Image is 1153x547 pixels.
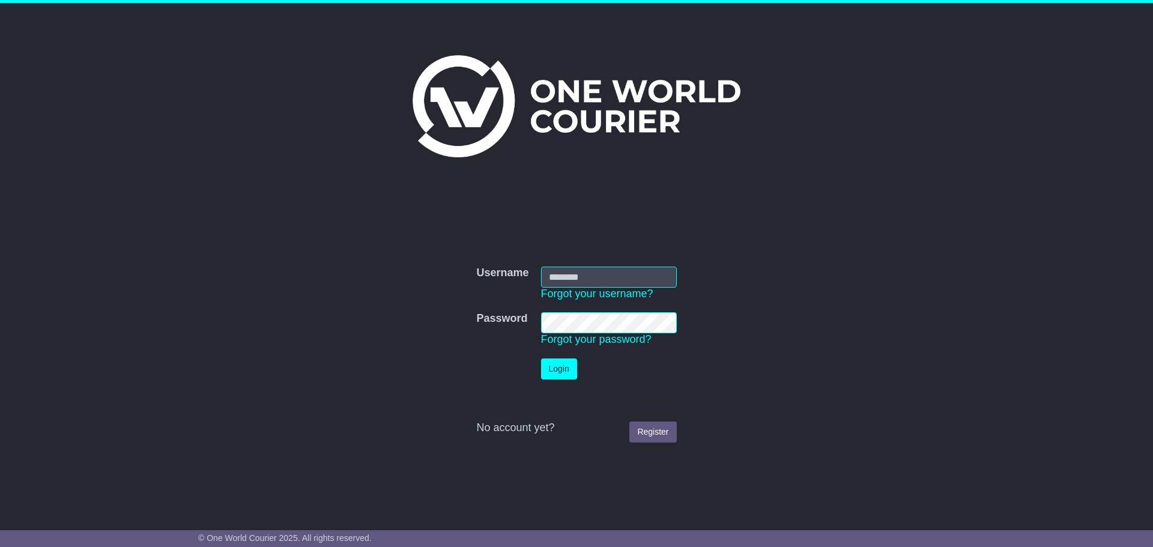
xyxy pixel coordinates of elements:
a: Forgot your password? [541,333,652,345]
img: One World [413,55,740,157]
div: No account yet? [476,422,676,435]
label: Username [476,267,528,280]
span: © One World Courier 2025. All rights reserved. [198,533,372,543]
a: Forgot your username? [541,288,653,300]
a: Register [629,422,676,443]
label: Password [476,312,527,325]
button: Login [541,358,577,379]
